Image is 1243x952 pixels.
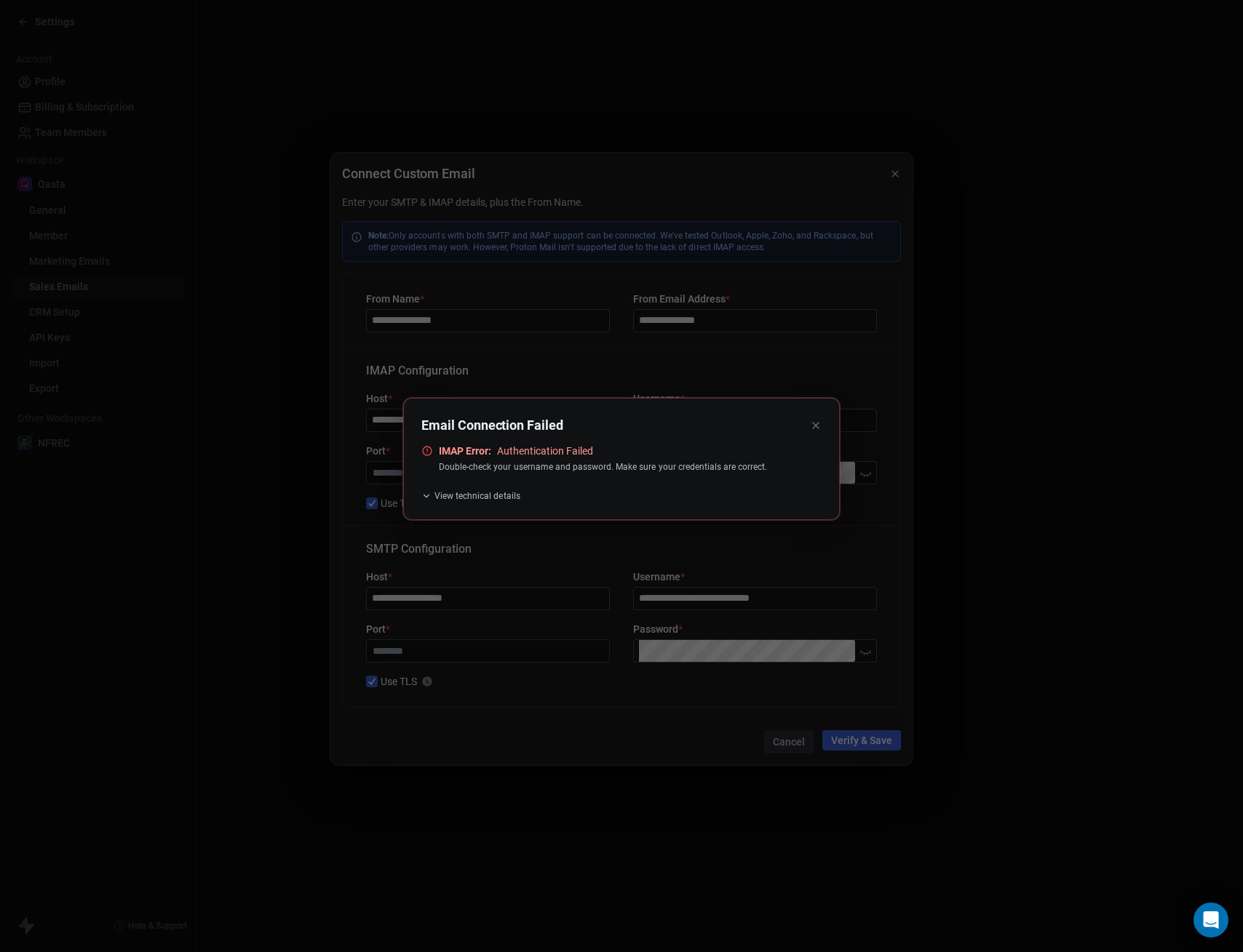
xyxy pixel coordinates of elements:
[497,444,593,458] span: Authentication Failed
[416,487,526,505] button: View technical details
[434,490,520,502] span: View technical details
[439,444,491,458] span: IMAP Error:
[421,416,563,435] span: Email Connection Failed
[439,461,822,473] span: Double-check your username and password. Make sure your credentials are correct.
